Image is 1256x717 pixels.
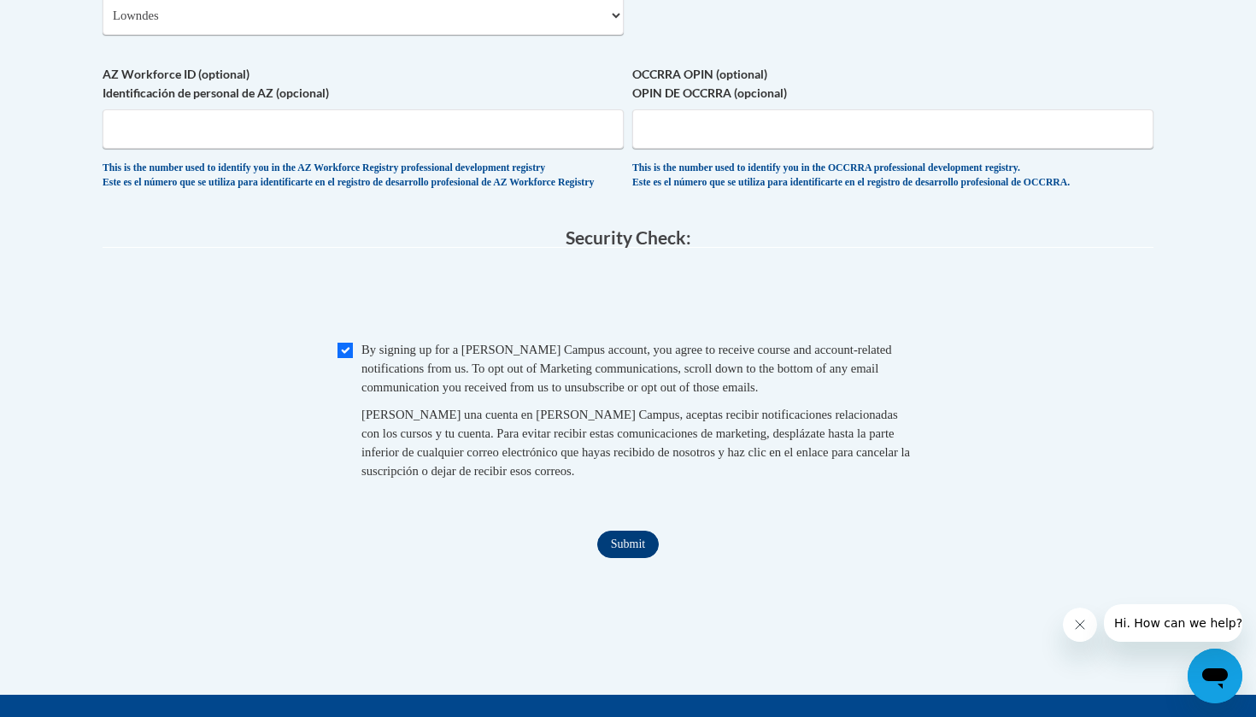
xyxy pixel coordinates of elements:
[632,162,1153,190] div: This is the number used to identify you in the OCCRRA professional development registry. Este es ...
[1104,604,1242,642] iframe: Message from company
[597,531,659,558] input: Submit
[103,65,624,103] label: AZ Workforce ID (optional) Identificación de personal de AZ (opcional)
[361,408,910,478] span: [PERSON_NAME] una cuenta en [PERSON_NAME] Campus, aceptas recibir notificaciones relacionadas con...
[1063,608,1097,642] iframe: Close message
[361,343,892,394] span: By signing up for a [PERSON_NAME] Campus account, you agree to receive course and account-related...
[566,226,691,248] span: Security Check:
[1188,649,1242,703] iframe: Button to launch messaging window
[103,162,624,190] div: This is the number used to identify you in the AZ Workforce Registry professional development reg...
[498,265,758,332] iframe: reCAPTCHA
[632,65,1153,103] label: OCCRRA OPIN (optional) OPIN DE OCCRRA (opcional)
